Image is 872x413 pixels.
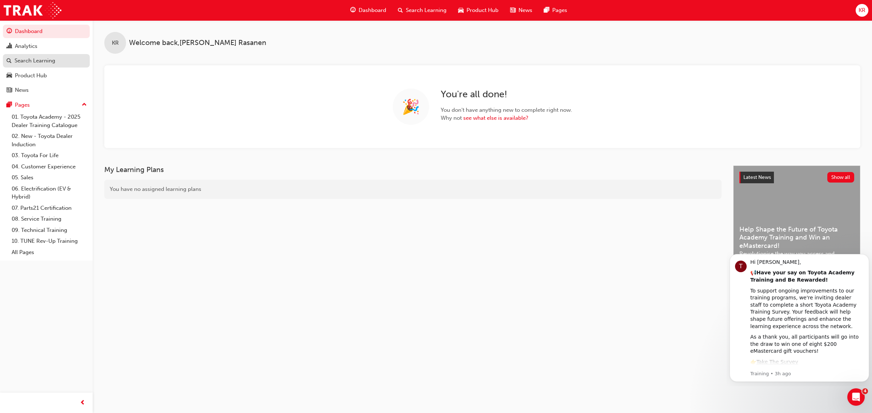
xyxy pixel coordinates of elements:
span: news-icon [7,87,12,94]
span: pages-icon [544,6,549,15]
h2: You're all done! [441,89,572,100]
span: News [518,6,532,15]
a: news-iconNews [504,3,538,18]
span: 🎉 [402,103,420,111]
span: 4 [862,388,868,394]
button: Pages [3,98,90,112]
a: 05. Sales [9,172,90,183]
div: Pages [15,101,30,109]
span: search-icon [7,58,12,64]
a: Latest NewsShow allHelp Shape the Future of Toyota Academy Training and Win an eMastercard!Revolu... [733,165,860,275]
a: guage-iconDashboard [344,3,392,18]
span: Why not [441,114,572,122]
a: 06. Electrification (EV & Hybrid) [9,183,90,203]
span: chart-icon [7,43,12,50]
span: Help Shape the Future of Toyota Academy Training and Win an eMastercard! [739,225,854,250]
a: 01. Toyota Academy - 2025 Dealer Training Catalogue [9,111,90,131]
div: You have no assigned learning plans [104,180,722,199]
span: car-icon [458,6,464,15]
a: 02. New - Toyota Dealer Induction [9,131,90,150]
span: Product Hub [467,6,498,15]
a: search-iconSearch Learning [392,3,452,18]
a: pages-iconPages [538,3,573,18]
span: up-icon [82,100,87,110]
a: car-iconProduct Hub [452,3,504,18]
a: see what else is available? [463,115,528,121]
a: Product Hub [3,69,90,82]
button: Show all [827,172,855,183]
span: car-icon [7,73,12,79]
a: Latest NewsShow all [739,172,854,183]
a: News [3,83,90,97]
div: Search Learning [15,57,55,65]
a: 07. Parts21 Certification [9,203,90,214]
div: News [15,86,29,94]
h3: My Learning Plans [104,165,722,174]
img: Trak [4,2,61,19]
div: Analytics [15,42,37,50]
span: pages-icon [7,102,12,109]
button: KR [856,4,868,17]
span: news-icon [510,6,516,15]
span: Dashboard [359,6,386,15]
span: KR [112,39,119,47]
span: guage-icon [350,6,356,15]
span: Search Learning [406,6,447,15]
a: 09. Technical Training [9,225,90,236]
span: search-icon [398,6,403,15]
iframe: Intercom live chat [847,388,865,406]
a: 08. Service Training [9,213,90,225]
div: Product Hub [15,71,47,80]
a: All Pages [9,247,90,258]
a: Dashboard [3,25,90,38]
a: 04. Customer Experience [9,161,90,172]
a: 03. Toyota For Life [9,150,90,161]
a: Search Learning [3,54,90,68]
span: Latest News [743,174,771,180]
span: You don't have anything new to complete right now. [441,106,572,114]
a: 10. TUNE Rev-Up Training [9,236,90,247]
span: Pages [552,6,567,15]
a: Analytics [3,40,90,53]
span: Welcome back , [PERSON_NAME] Rasanen [129,39,266,47]
span: prev-icon [80,398,85,408]
span: guage-icon [7,28,12,35]
iframe: Intercom notifications message [727,247,872,386]
span: KR [859,6,865,15]
button: DashboardAnalyticsSearch LearningProduct HubNews [3,23,90,98]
